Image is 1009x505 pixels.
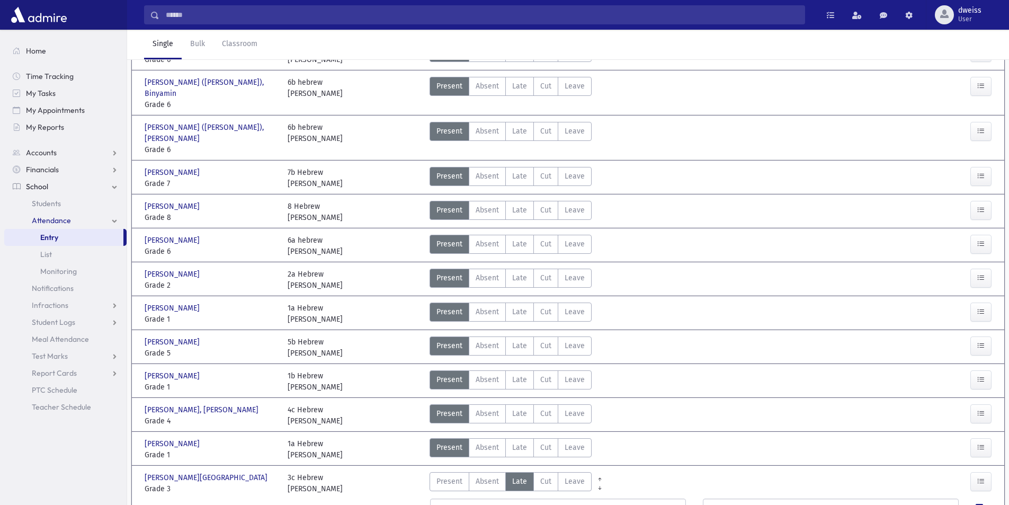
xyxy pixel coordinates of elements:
span: Infractions [32,300,68,310]
div: 1b Hebrew [PERSON_NAME] [288,370,343,393]
div: AttTypes [430,269,592,291]
span: Late [512,171,527,182]
span: Cut [540,81,551,92]
span: My Reports [26,122,64,132]
span: Late [512,272,527,283]
a: Monitoring [4,263,127,280]
span: Grade 6 [145,144,277,155]
span: School [26,182,48,191]
a: PTC Schedule [4,382,127,398]
span: [PERSON_NAME] [145,269,202,280]
a: Financials [4,161,127,178]
span: Cut [540,306,551,317]
span: Late [512,306,527,317]
span: [PERSON_NAME] ([PERSON_NAME]), Binyamin [145,77,277,99]
div: 6b hebrew [PERSON_NAME] [288,122,343,155]
a: Notifications [4,280,127,297]
span: Present [436,306,462,317]
span: Cut [540,171,551,182]
a: Report Cards [4,365,127,382]
span: [PERSON_NAME], [PERSON_NAME] [145,404,261,415]
span: Present [436,374,462,385]
span: Notifications [32,283,74,293]
span: Present [436,340,462,351]
span: [PERSON_NAME] [145,167,202,178]
span: My Appointments [26,105,85,115]
span: List [40,250,52,259]
span: Leave [565,81,585,92]
a: Student Logs [4,314,127,331]
div: 5b Hebrew [PERSON_NAME] [288,336,343,359]
span: Absent [476,442,499,453]
span: Grade 5 [145,348,277,359]
div: AttTypes [430,77,592,110]
span: Present [436,476,462,487]
span: User [958,15,981,23]
span: Absent [476,171,499,182]
div: AttTypes [430,336,592,359]
span: Students [32,199,61,208]
span: Late [512,81,527,92]
span: Financials [26,165,59,174]
span: Monitoring [40,267,77,276]
span: Absent [476,306,499,317]
span: My Tasks [26,88,56,98]
span: Absent [476,340,499,351]
span: Grade 6 [145,99,277,110]
a: Classroom [213,30,266,59]
span: Present [436,171,462,182]
div: 2a Hebrew [PERSON_NAME] [288,269,343,291]
a: Single [144,30,182,59]
span: Late [512,408,527,419]
div: 3c Hebrew [PERSON_NAME] [288,472,343,494]
span: [PERSON_NAME] [145,370,202,382]
span: Late [512,340,527,351]
span: Cut [540,126,551,137]
span: Meal Attendance [32,334,89,344]
span: Entry [40,233,58,242]
span: Late [512,238,527,250]
div: AttTypes [430,404,592,427]
span: Student Logs [32,317,75,327]
span: Leave [565,476,585,487]
span: Grade 3 [145,483,277,494]
div: 1a Hebrew [PERSON_NAME] [288,438,343,460]
span: Leave [565,374,585,385]
span: Grade 4 [145,415,277,427]
span: Cut [540,442,551,453]
span: Grade 8 [145,212,277,223]
span: Present [436,238,462,250]
span: [PERSON_NAME] [145,336,202,348]
div: AttTypes [430,201,592,223]
span: Leave [565,171,585,182]
span: Attendance [32,216,71,225]
span: Cut [540,476,551,487]
a: Infractions [4,297,127,314]
span: Cut [540,374,551,385]
a: Test Marks [4,348,127,365]
span: [PERSON_NAME] ([PERSON_NAME]), [PERSON_NAME] [145,122,277,144]
span: Report Cards [32,368,77,378]
span: Absent [476,374,499,385]
span: [PERSON_NAME] [145,235,202,246]
span: Cut [540,272,551,283]
span: Present [436,272,462,283]
span: Grade 6 [145,246,277,257]
a: Meal Attendance [4,331,127,348]
div: 6a hebrew [PERSON_NAME] [288,235,343,257]
span: Absent [476,408,499,419]
span: Late [512,126,527,137]
div: AttTypes [430,370,592,393]
span: Absent [476,205,499,216]
span: Grade 7 [145,178,277,189]
a: My Tasks [4,85,127,102]
a: Accounts [4,144,127,161]
img: AdmirePro [8,4,69,25]
span: [PERSON_NAME] [145,303,202,314]
a: Teacher Schedule [4,398,127,415]
a: My Reports [4,119,127,136]
span: Test Marks [32,351,68,361]
span: Late [512,476,527,487]
a: My Appointments [4,102,127,119]
span: Present [436,205,462,216]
